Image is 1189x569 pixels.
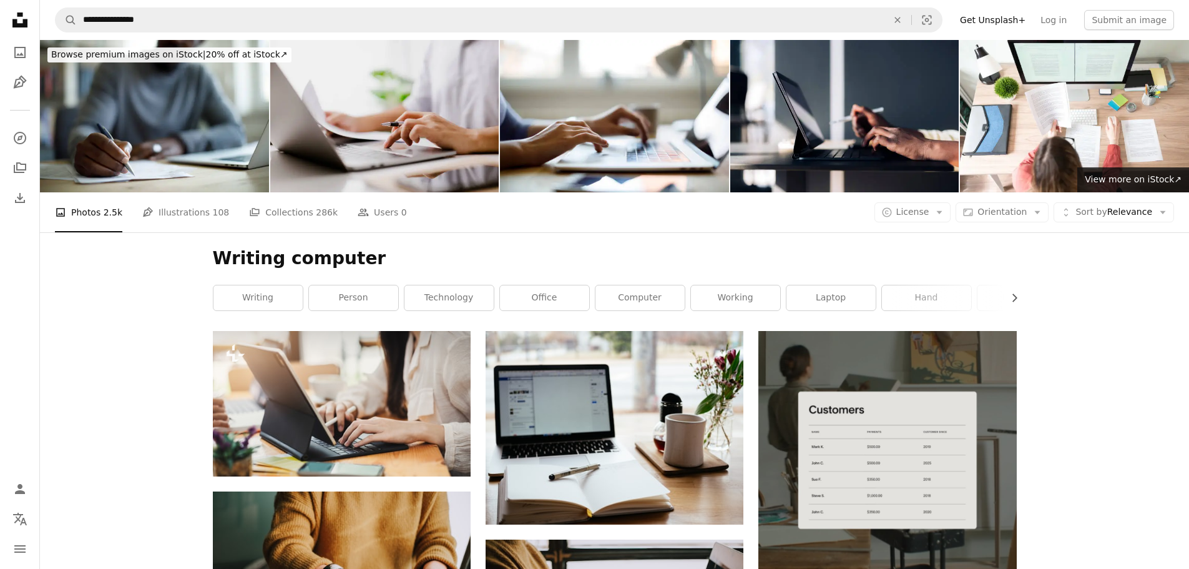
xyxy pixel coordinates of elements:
[691,285,780,310] a: working
[51,49,288,59] span: 20% off at iStock ↗
[40,40,299,70] a: Browse premium images on iStock|20% off at iStock↗
[486,422,743,433] a: MacBook Pro near white open book
[7,186,32,210] a: Download History
[884,8,911,32] button: Clear
[309,285,398,310] a: person
[7,537,32,562] button: Menu
[213,285,303,310] a: writing
[142,192,229,232] a: Illustrations 108
[977,285,1067,310] a: business
[1075,207,1107,217] span: Sort by
[7,70,32,95] a: Illustrations
[55,7,942,32] form: Find visuals sitewide
[730,40,959,192] img: An Anonymous Business Woman Having Conference Call Meeting on Digital Tablet in a Cafe
[7,126,32,151] a: Explore
[358,192,407,232] a: Users 0
[40,40,269,192] img: Man working
[404,285,494,310] a: technology
[270,40,499,192] img: Businessman hand is on the trackpad, typing on a laptop keyboard, while reading a business docume...
[7,507,32,532] button: Language
[1033,10,1074,30] a: Log in
[1085,174,1182,184] span: View more on iStock ↗
[1084,10,1174,30] button: Submit an image
[595,285,685,310] a: computer
[7,477,32,502] a: Log in / Sign up
[960,40,1189,192] img: Female translator working on a document
[500,40,729,192] img: Woman using her laptop for working from home
[486,331,743,525] img: MacBook Pro near white open book
[1003,285,1017,310] button: scroll list to the right
[882,285,971,310] a: hand
[1077,167,1189,192] a: View more on iStock↗
[896,207,929,217] span: License
[786,285,876,310] a: laptop
[213,398,471,409] a: Close up of a woman hold a pencil taking notes at the office.
[316,205,338,219] span: 286k
[952,10,1033,30] a: Get Unsplash+
[1054,202,1174,222] button: Sort byRelevance
[401,205,407,219] span: 0
[1075,206,1152,219] span: Relevance
[213,205,230,219] span: 108
[912,8,942,32] button: Visual search
[977,207,1027,217] span: Orientation
[956,202,1049,222] button: Orientation
[7,40,32,65] a: Photos
[213,331,471,476] img: Close up of a woman hold a pencil taking notes at the office.
[213,247,1017,270] h1: Writing computer
[56,8,77,32] button: Search Unsplash
[51,49,205,59] span: Browse premium images on iStock |
[7,156,32,181] a: Collections
[500,285,589,310] a: office
[249,192,338,232] a: Collections 286k
[874,202,951,222] button: License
